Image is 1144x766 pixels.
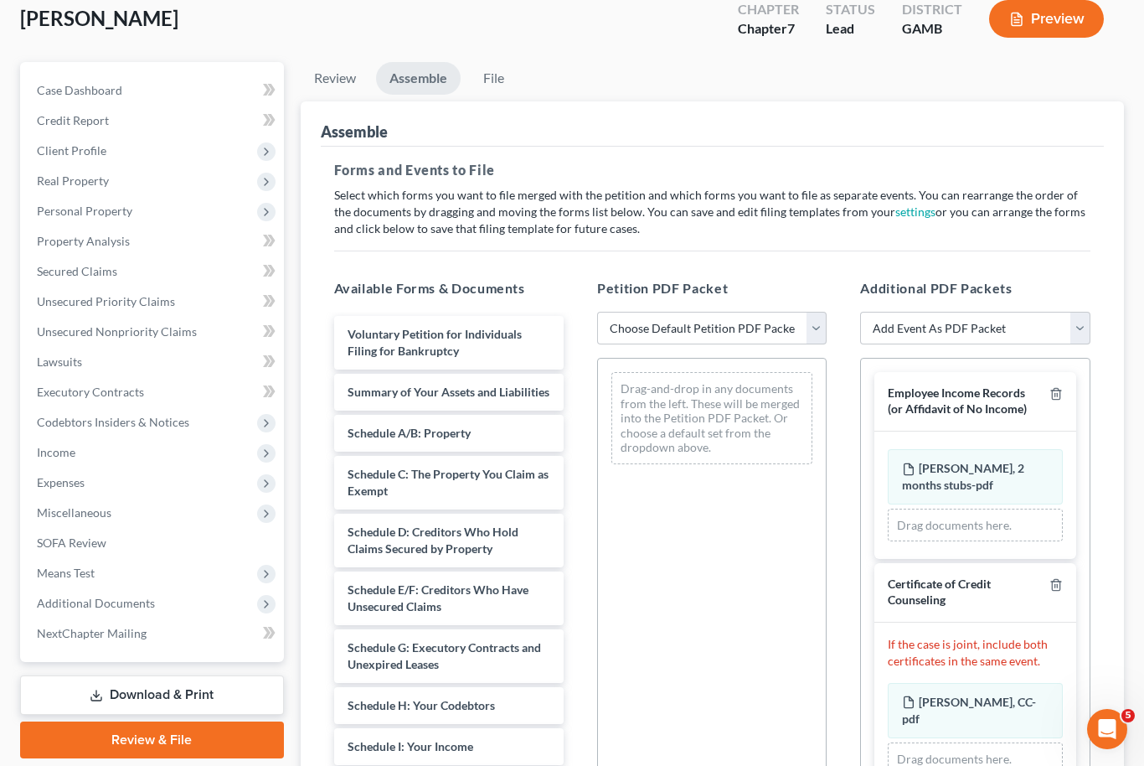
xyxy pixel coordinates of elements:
[37,83,122,97] span: Case Dashboard
[1121,709,1135,722] span: 5
[334,278,564,298] h5: Available Forms & Documents
[376,62,461,95] a: Assemble
[895,204,935,219] a: settings
[23,75,284,106] a: Case Dashboard
[1087,709,1127,749] iframe: Intercom live chat
[37,385,144,399] span: Executory Contracts
[348,385,549,399] span: Summary of Your Assets and Liabilities
[37,475,85,489] span: Expenses
[738,19,799,39] div: Chapter
[37,415,189,429] span: Codebtors Insiders & Notices
[348,640,541,671] span: Schedule G: Executory Contracts and Unexpired Leases
[37,173,109,188] span: Real Property
[37,596,155,610] span: Additional Documents
[37,355,82,369] span: Lawsuits
[348,739,473,753] span: Schedule I: Your Income
[20,6,178,30] span: [PERSON_NAME]
[37,234,130,248] span: Property Analysis
[37,566,95,580] span: Means Test
[23,377,284,407] a: Executory Contracts
[888,509,1062,542] div: Drag documents here.
[348,582,528,613] span: Schedule E/F: Creditors Who Have Unsecured Claims
[787,20,795,36] span: 7
[334,160,1091,180] h5: Forms and Events to File
[37,294,175,308] span: Unsecured Priority Claims
[597,280,728,296] span: Petition PDF Packet
[611,372,812,464] div: Drag-and-drop in any documents from the left. These will be merged into the Petition PDF Packet. ...
[37,264,117,278] span: Secured Claims
[23,347,284,377] a: Lawsuits
[902,461,1024,492] span: [PERSON_NAME], 2 months stubs-pdf
[348,327,522,358] span: Voluntary Petition for Individuals Filing for Bankruptcy
[20,722,284,758] a: Review & File
[20,675,284,715] a: Download & Print
[23,317,284,347] a: Unsecured Nonpriority Claims
[37,445,75,459] span: Income
[23,226,284,256] a: Property Analysis
[334,187,1091,237] p: Select which forms you want to file merged with the petition and which forms you want to file as ...
[37,536,106,550] span: SOFA Review
[37,113,109,127] span: Credit Report
[467,62,521,95] a: File
[348,698,495,712] span: Schedule H: Your Codebtors
[23,256,284,287] a: Secured Claims
[888,636,1062,670] p: If the case is joint, include both certificates in the same event.
[23,618,284,649] a: NextChapter Mailing
[902,695,1036,726] span: [PERSON_NAME], CC-pdf
[23,528,284,558] a: SOFA Review
[37,505,111,520] span: Miscellaneous
[348,426,471,440] span: Schedule A/B: Property
[888,386,1027,416] span: Employee Income Records (or Affidavit of No Income)
[321,122,388,142] div: Assemble
[826,19,875,39] div: Lead
[37,626,147,640] span: NextChapter Mailing
[23,106,284,136] a: Credit Report
[37,204,132,218] span: Personal Property
[37,143,106,158] span: Client Profile
[23,287,284,317] a: Unsecured Priority Claims
[860,278,1090,298] h5: Additional PDF Packets
[902,19,962,39] div: GAMB
[888,577,991,607] span: Certificate of Credit Counseling
[348,467,549,498] span: Schedule C: The Property You Claim as Exempt
[348,525,518,556] span: Schedule D: Creditors Who Hold Claims Secured by Property
[37,324,197,339] span: Unsecured Nonpriority Claims
[301,62,369,95] a: Review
